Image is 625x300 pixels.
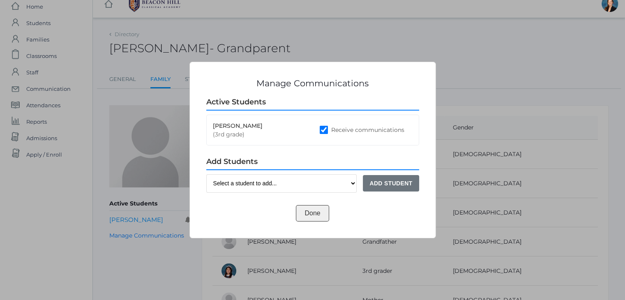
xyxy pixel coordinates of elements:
[363,175,419,192] button: Add Student
[213,130,263,139] span: (3rd grade)
[206,158,419,170] h2: Add Students
[206,98,419,111] h2: Active Students
[296,205,329,222] button: Done
[331,126,404,134] label: Receive communications
[213,122,263,129] span: [PERSON_NAME]
[206,78,419,88] h1: Manage Communications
